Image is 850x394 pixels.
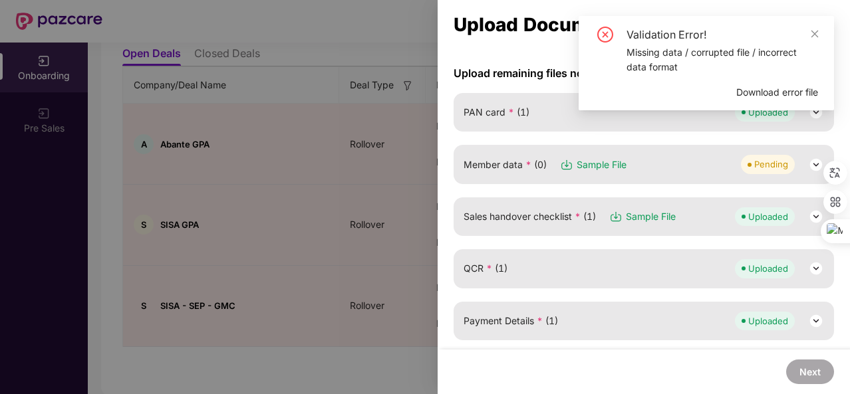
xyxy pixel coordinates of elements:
span: close-circle [597,27,613,43]
span: Payment Details (1) [464,314,558,328]
span: close [810,29,819,39]
button: Next [786,359,834,384]
span: Member data (0) [464,157,547,172]
div: Uploaded [748,262,788,275]
span: Download error file [736,85,818,100]
img: svg+xml;base64,PHN2ZyB3aWR0aD0iMjQiIGhlaWdodD0iMjQiIHZpZXdCb3g9IjAgMCAyNCAyNCIgZmlsbD0ibm9uZSIgeG... [808,157,824,173]
img: svg+xml;base64,PHN2ZyB3aWR0aD0iMTYiIGhlaWdodD0iMTciIHZpZXdCb3g9IjAgMCAxNiAxNyIgZmlsbD0ibm9uZSIgeG... [609,210,623,223]
div: Pending [754,157,788,171]
img: svg+xml;base64,PHN2ZyB3aWR0aD0iMTYiIGhlaWdodD0iMTciIHZpZXdCb3g9IjAgMCAxNiAxNyIgZmlsbD0ibm9uZSIgeG... [560,158,573,171]
img: svg+xml;base64,PHN2ZyB3aWR0aD0iMjQiIGhlaWdodD0iMjQiIHZpZXdCb3g9IjAgMCAyNCAyNCIgZmlsbD0ibm9uZSIgeG... [808,260,824,276]
span: Upload remaining files now [454,66,834,80]
span: Sample File [577,157,627,172]
div: Validation Error! [627,27,818,43]
span: PAN card (1) [464,105,529,120]
span: Sales handover checklist (1) [464,209,596,224]
img: svg+xml;base64,PHN2ZyB3aWR0aD0iMjQiIGhlaWdodD0iMjQiIHZpZXdCb3g9IjAgMCAyNCAyNCIgZmlsbD0ibm9uZSIgeG... [808,313,824,329]
div: Missing data / corrupted file / incorrect data format [627,45,818,74]
div: Uploaded [748,314,788,328]
span: Sample File [626,209,676,224]
span: QCR (1) [464,261,507,276]
div: Uploaded [748,210,788,223]
img: svg+xml;base64,PHN2ZyB3aWR0aD0iMjQiIGhlaWdodD0iMjQiIHZpZXdCb3g9IjAgMCAyNCAyNCIgZmlsbD0ibm9uZSIgeG... [808,209,824,225]
div: Upload Documents [454,17,834,32]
